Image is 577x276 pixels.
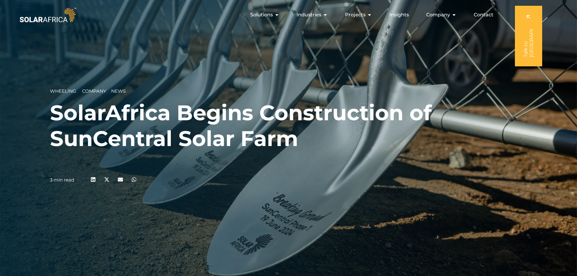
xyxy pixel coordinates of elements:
span: News [111,88,126,94]
span: Company [82,88,106,94]
nav: Menu [78,9,498,21]
div: Share on whatsapp [127,173,141,186]
div: Menu Toggle [78,9,498,21]
a: Contact [474,11,493,18]
h1: SolarAfrica Begins Construction of SunCentral Solar Farm [50,100,527,151]
span: Projects [345,11,366,18]
span: Industries [297,11,321,18]
div: Share on x-twitter [100,173,114,186]
a: Insights [389,11,409,18]
div: Share on linkedin [86,173,100,186]
span: Wheeling [50,88,76,94]
div: Share on email [114,173,127,186]
span: __ [106,88,111,94]
span: Solutions [250,11,273,18]
span: Company [426,11,450,18]
p: 3 min read [50,177,74,183]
